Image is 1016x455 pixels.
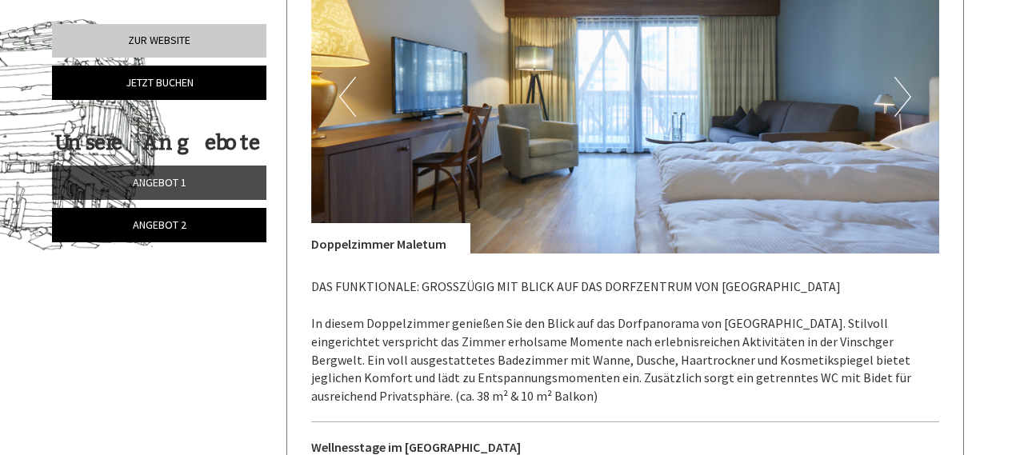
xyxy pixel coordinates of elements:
div: Doppelzimmer Maletum [311,223,470,253]
button: Previous [339,77,356,117]
a: Jetzt buchen [52,66,266,100]
span: Angebot 1 [133,175,186,190]
button: Next [894,77,911,117]
a: Zur Website [52,24,266,58]
span: Angebot 2 [133,218,186,232]
div: Unsere Angebote [52,128,262,158]
p: DAS FUNKTIONALE: GROSSZÜGIG MIT BLICK AUF DAS DORFZENTRUM VON [GEOGRAPHIC_DATA] In diesem Doppelz... [311,277,940,405]
strong: Wellnesstage im [GEOGRAPHIC_DATA] [311,439,521,455]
